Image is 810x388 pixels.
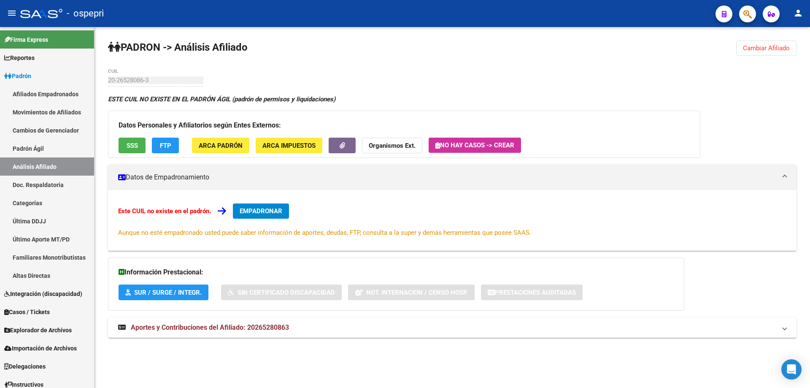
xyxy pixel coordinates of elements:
span: Padrón [4,71,31,81]
mat-icon: menu [7,8,17,18]
mat-panel-title: Datos de Empadronamiento [118,173,776,182]
span: Integración (discapacidad) [4,289,82,298]
span: Not. Internacion / Censo Hosp. [366,289,468,296]
button: SSS [119,138,146,153]
button: No hay casos -> Crear [429,138,521,153]
div: Open Intercom Messenger [781,359,802,380]
span: Sin Certificado Discapacidad [238,289,335,296]
span: - ospepri [67,4,104,23]
span: Delegaciones [4,362,46,371]
span: Importación de Archivos [4,344,77,353]
span: Cambiar Afiliado [743,44,790,52]
button: ARCA Impuestos [256,138,322,153]
strong: Organismos Ext. [369,142,416,149]
span: Explorador de Archivos [4,326,72,335]
strong: ESTE CUIL NO EXISTE EN EL PADRÓN ÁGIL (padrón de permisos y liquidaciones) [108,95,335,103]
button: Prestaciones Auditadas [481,285,583,300]
button: Sin Certificado Discapacidad [221,285,342,300]
span: Aportes y Contribuciones del Afiliado: 20265280863 [131,323,289,331]
span: SUR / SURGE / INTEGR. [134,289,202,296]
button: FTP [152,138,179,153]
button: Cambiar Afiliado [736,41,796,56]
span: Prestaciones Auditadas [495,289,576,296]
span: EMPADRONAR [240,207,282,215]
span: Casos / Tickets [4,307,50,317]
span: Aunque no esté empadronado usted puede saber información de aportes, deudas, FTP, consulta a la s... [118,229,531,236]
button: ARCA Padrón [192,138,249,153]
span: Reportes [4,53,35,62]
span: ARCA Impuestos [262,142,316,149]
button: Not. Internacion / Censo Hosp. [348,285,475,300]
span: FTP [160,142,171,149]
span: No hay casos -> Crear [435,141,514,149]
span: SSS [127,142,138,149]
button: SUR / SURGE / INTEGR. [119,285,208,300]
div: Datos de Empadronamiento [108,190,796,251]
mat-expansion-panel-header: Aportes y Contribuciones del Afiliado: 20265280863 [108,317,796,338]
span: Firma Express [4,35,48,44]
mat-icon: person [793,8,803,18]
button: Organismos Ext. [362,138,422,153]
strong: PADRON -> Análisis Afiliado [108,41,248,53]
span: ARCA Padrón [199,142,243,149]
h3: Datos Personales y Afiliatorios según Entes Externos: [119,119,690,131]
mat-expansion-panel-header: Datos de Empadronamiento [108,165,796,190]
button: EMPADRONAR [233,203,289,219]
h3: Información Prestacional: [119,266,674,278]
strong: Este CUIL no existe en el padrón. [118,207,211,215]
